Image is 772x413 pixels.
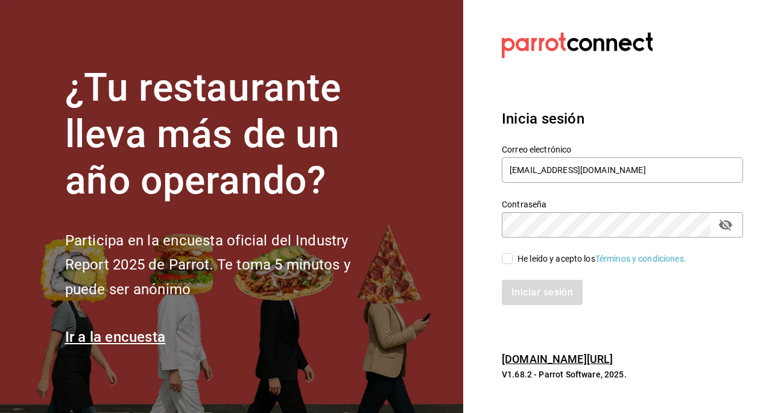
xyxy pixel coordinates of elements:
[65,65,391,204] h1: ¿Tu restaurante lleva más de un año operando?
[65,229,391,302] h2: Participa en la encuesta oficial del Industry Report 2025 de Parrot. Te toma 5 minutos y puede se...
[502,108,743,130] h3: Inicia sesión
[502,145,743,154] label: Correo electrónico
[517,253,686,265] div: He leído y acepto los
[502,200,743,209] label: Contraseña
[502,157,743,183] input: Ingresa tu correo electrónico
[595,254,686,263] a: Términos y condiciones.
[502,368,743,380] p: V1.68.2 - Parrot Software, 2025.
[65,329,166,345] a: Ir a la encuesta
[715,215,736,235] button: passwordField
[502,353,613,365] a: [DOMAIN_NAME][URL]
